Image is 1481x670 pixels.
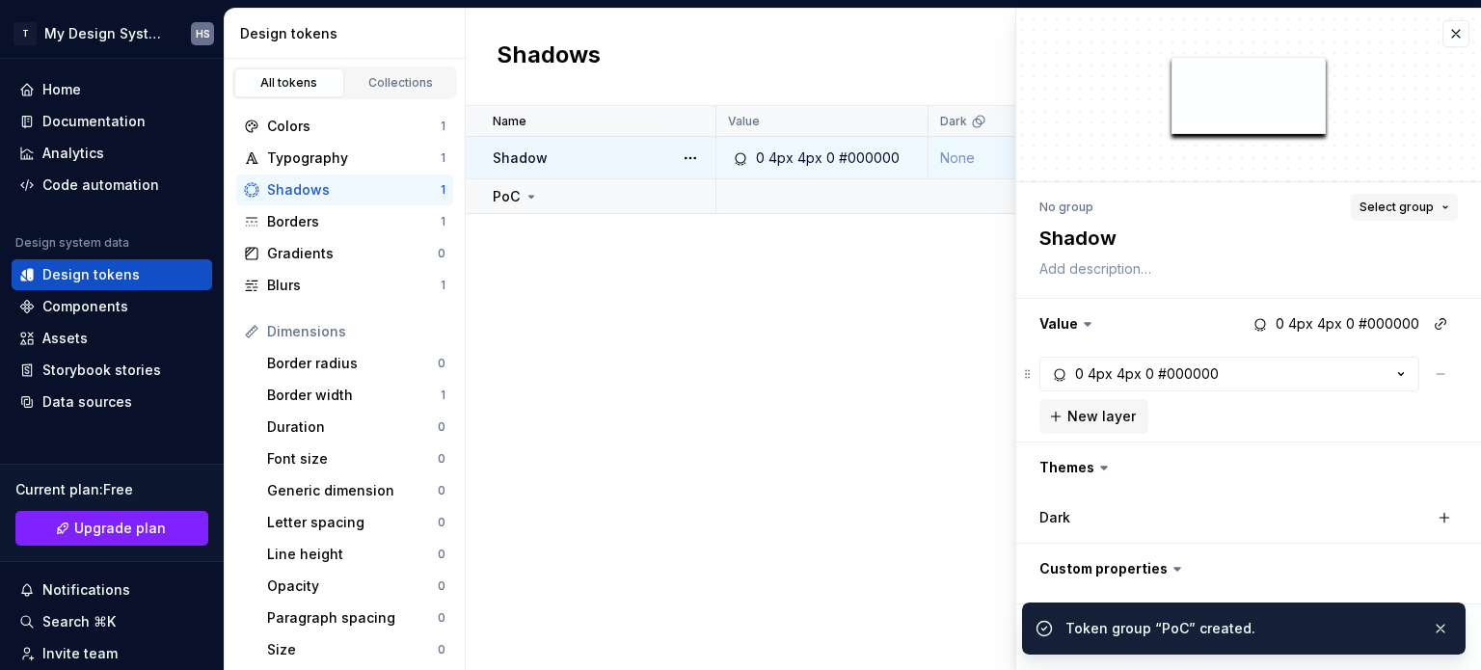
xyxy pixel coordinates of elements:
div: Borders [267,212,441,231]
div: My Design System [44,24,168,43]
div: Assets [42,329,88,348]
div: Generic dimension [267,481,438,500]
a: Assets [12,323,212,354]
div: No group [1039,200,1093,215]
div: Notifications [42,580,130,600]
a: Paragraph spacing0 [259,603,453,633]
div: Blurs [267,276,441,295]
span: Upgrade plan [74,519,166,538]
div: Design tokens [42,265,140,284]
p: Value [728,114,760,129]
a: Letter spacing0 [259,507,453,538]
div: Line height [267,545,438,564]
button: TMy Design SystemHS [4,13,220,54]
a: Storybook stories [12,355,212,386]
div: 1 [441,119,445,134]
a: Upgrade plan [15,511,208,546]
div: Components [42,297,128,316]
div: Border width [267,386,441,405]
div: Documentation [42,112,146,131]
a: Typography1 [236,143,453,174]
div: 4px [797,148,822,168]
a: Design tokens [12,259,212,290]
a: Data sources [12,387,212,417]
h2: Shadows [497,40,601,74]
div: Paragraph spacing [267,608,438,628]
button: Notifications [12,575,212,605]
div: T [13,22,37,45]
div: 0 [438,451,445,467]
td: None [929,137,1141,179]
div: Colors [267,117,441,136]
div: 1 [441,182,445,198]
a: Home [12,74,212,105]
a: Documentation [12,106,212,137]
a: Border radius0 [259,348,453,379]
div: 0 [438,356,445,371]
a: Colors1 [236,111,453,142]
a: Gradients0 [236,238,453,269]
div: 0 [1145,364,1154,384]
div: Design tokens [240,24,457,43]
a: Blurs1 [236,270,453,301]
div: Search ⌘K [42,612,116,631]
div: 4px [1117,364,1142,384]
div: 0 [438,610,445,626]
div: HS [196,26,210,41]
a: Components [12,291,212,322]
div: Storybook stories [42,361,161,380]
p: Dark [940,114,967,129]
div: 0 [438,547,445,562]
a: Duration0 [259,412,453,442]
div: Analytics [42,144,104,163]
div: Dimensions [267,322,445,341]
div: Letter spacing [267,513,438,532]
div: Invite team [42,644,118,663]
div: Opacity [267,576,438,596]
a: Analytics [12,138,212,169]
div: All tokens [241,75,337,91]
div: 0 [1075,364,1084,384]
div: 4px [768,148,794,168]
a: Generic dimension0 [259,475,453,506]
button: New layer [1039,399,1148,434]
div: 0 [438,515,445,530]
div: 4px [1088,364,1113,384]
p: PoC [493,187,520,206]
button: Search ⌘K [12,606,212,637]
div: 1 [441,388,445,403]
a: Size0 [259,634,453,665]
div: 0 [438,642,445,657]
label: Dark [1039,508,1070,527]
div: 0 [826,148,835,168]
div: Current plan : Free [15,480,208,499]
div: Typography [267,148,441,168]
div: Design system data [15,235,129,251]
div: Border radius [267,354,438,373]
div: Duration [267,417,438,437]
div: Home [42,80,81,99]
div: Size [267,640,438,659]
div: Font size [267,449,438,469]
p: Shadow [493,148,548,168]
a: Code automation [12,170,212,201]
div: Code automation [42,175,159,195]
span: New layer [1067,407,1136,426]
a: Invite team [12,638,212,669]
div: Collections [353,75,449,91]
div: Data sources [42,392,132,412]
div: 1 [441,278,445,293]
div: #000000 [1158,364,1219,384]
div: 0 [438,419,445,435]
a: Line height0 [259,539,453,570]
span: Select group [1360,200,1434,215]
div: 1 [441,214,445,229]
div: #000000 [839,148,900,168]
a: Font size0 [259,443,453,474]
div: 0 [438,483,445,498]
div: Shadows [267,180,441,200]
div: 0 [438,578,445,594]
a: Opacity0 [259,571,453,602]
textarea: Shadow [1036,221,1454,255]
a: Border width1 [259,380,453,411]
